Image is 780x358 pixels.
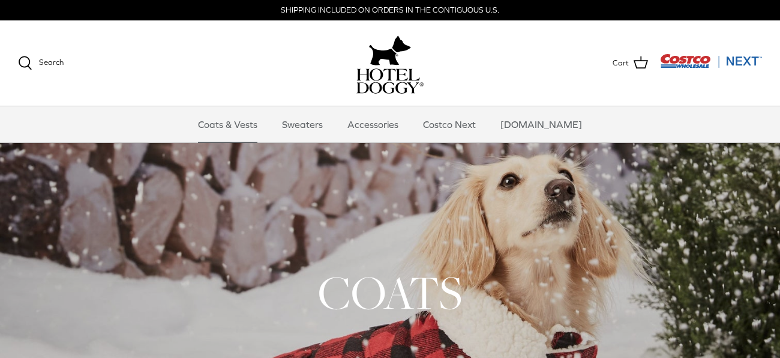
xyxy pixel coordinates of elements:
a: hoteldoggy.com hoteldoggycom [356,32,424,94]
img: hoteldoggy.com [369,32,411,68]
img: Costco Next [660,53,762,68]
span: Cart [613,57,629,70]
a: Costco Next [412,106,487,142]
a: [DOMAIN_NAME] [490,106,593,142]
h1: COATS [18,263,762,322]
a: Search [18,56,64,70]
span: Search [39,58,64,67]
img: hoteldoggycom [356,68,424,94]
a: Accessories [337,106,409,142]
a: Sweaters [271,106,334,142]
a: Coats & Vests [187,106,268,142]
a: Visit Costco Next [660,61,762,70]
a: Cart [613,55,648,71]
